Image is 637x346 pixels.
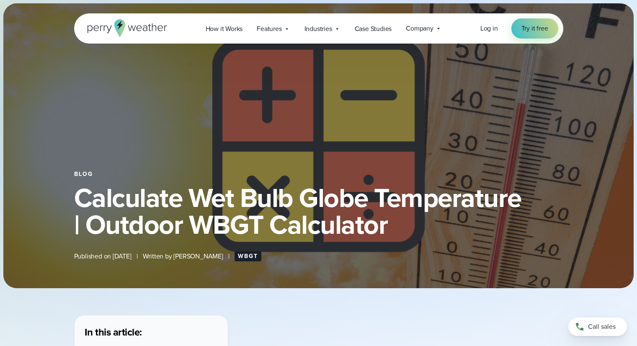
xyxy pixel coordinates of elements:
span: Published on [DATE] [74,251,132,261]
span: Industries [304,24,332,34]
span: Case Studies [355,24,392,34]
span: | [228,251,230,261]
a: WBGT [235,251,261,261]
span: Written by [PERSON_NAME] [143,251,223,261]
div: Blog [74,171,563,178]
a: Case Studies [348,20,399,37]
span: Company [406,23,433,34]
a: Call sales [568,318,627,336]
span: How it Works [206,24,243,34]
a: Try it free [511,18,558,39]
span: Features [257,24,281,34]
span: Try it free [521,23,548,34]
h3: In this article: [85,325,218,339]
span: Call sales [588,322,616,332]
a: How it Works [199,20,250,37]
span: | [137,251,138,261]
a: Log in [480,23,498,34]
h1: Calculate Wet Bulb Globe Temperature | Outdoor WBGT Calculator [74,184,563,238]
